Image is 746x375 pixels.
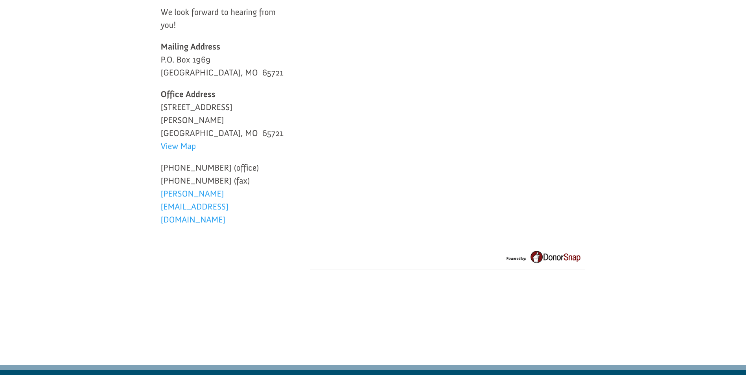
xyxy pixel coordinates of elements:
p: [PHONE_NUMBER] (office) [PHONE_NUMBER] (fax) [161,161,287,226]
img: emoji partyFace [14,17,20,23]
strong: Mailing Address [161,41,221,52]
div: to [14,24,108,30]
strong: Project Shovel Ready [18,24,65,30]
a: View Map [161,141,196,155]
button: Donate [111,16,146,30]
a: [PERSON_NAME][EMAIL_ADDRESS][DOMAIN_NAME] [161,188,229,229]
p: We look forward to hearing from you! [161,6,287,40]
div: [PERSON_NAME] donated $100 [14,8,108,24]
a: Online Forms Powered by DonorSnap [504,256,583,270]
img: Online Forms Powered by DonorSnap [504,250,583,264]
img: US.png [14,31,20,37]
p: P.O. Box 1969 [GEOGRAPHIC_DATA], MO 65721 [161,40,287,88]
span: , [GEOGRAPHIC_DATA] [21,31,69,37]
strong: Office Address [161,89,216,99]
p: [STREET_ADDRESS][PERSON_NAME] [GEOGRAPHIC_DATA], MO 65721 [161,88,287,161]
